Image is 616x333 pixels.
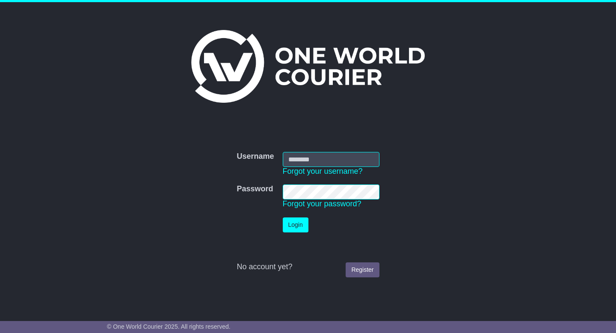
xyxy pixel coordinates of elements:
span: © One World Courier 2025. All rights reserved. [107,323,231,330]
a: Forgot your password? [283,199,361,208]
button: Login [283,217,308,232]
label: Password [237,184,273,194]
label: Username [237,152,274,161]
a: Forgot your username? [283,167,363,175]
img: One World [191,30,425,103]
div: No account yet? [237,262,379,272]
a: Register [346,262,379,277]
